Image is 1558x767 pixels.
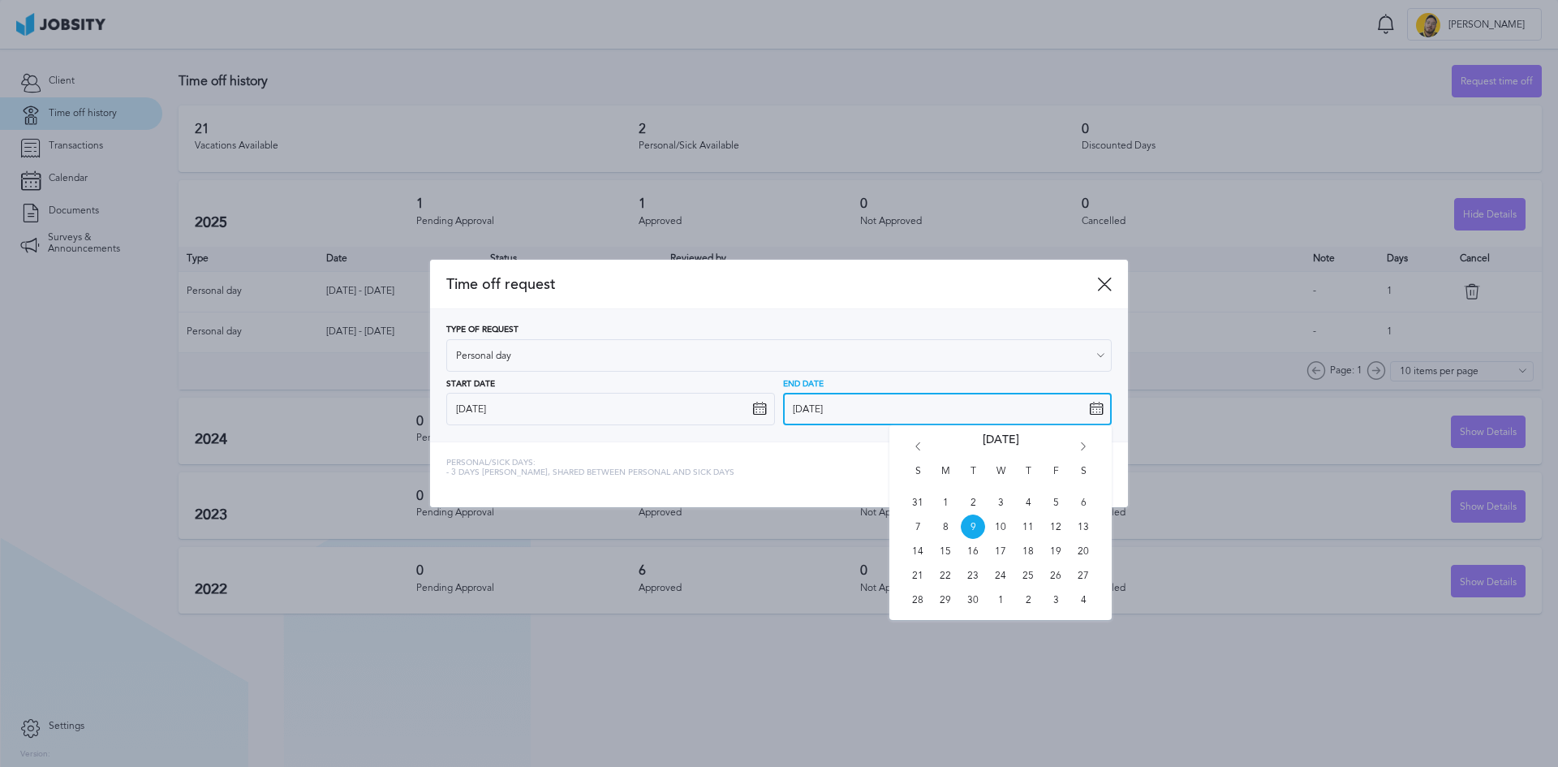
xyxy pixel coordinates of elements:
[1044,588,1068,612] span: Fri Oct 03 2025
[988,588,1013,612] span: Wed Oct 01 2025
[1076,442,1091,457] i: Go forward 1 month
[1016,515,1040,539] span: Thu Sep 11 2025
[906,539,930,563] span: Sun Sep 14 2025
[446,459,734,468] span: Personal/Sick days:
[446,380,495,390] span: Start Date
[988,515,1013,539] span: Wed Sep 10 2025
[1044,563,1068,588] span: Fri Sep 26 2025
[988,539,1013,563] span: Wed Sep 17 2025
[446,468,734,478] span: - 3 days [PERSON_NAME], shared between personal and sick days
[1016,588,1040,612] span: Thu Oct 02 2025
[906,490,930,515] span: Sun Aug 31 2025
[1016,539,1040,563] span: Thu Sep 18 2025
[906,588,930,612] span: Sun Sep 28 2025
[1016,563,1040,588] span: Thu Sep 25 2025
[1044,490,1068,515] span: Fri Sep 05 2025
[933,466,958,490] span: M
[933,490,958,515] span: Mon Sep 01 2025
[933,563,958,588] span: Mon Sep 22 2025
[783,380,824,390] span: End Date
[906,563,930,588] span: Sun Sep 21 2025
[1071,466,1095,490] span: S
[961,563,985,588] span: Tue Sep 23 2025
[1044,515,1068,539] span: Fri Sep 12 2025
[983,433,1019,466] span: [DATE]
[1016,490,1040,515] span: Thu Sep 04 2025
[961,490,985,515] span: Tue Sep 02 2025
[1044,466,1068,490] span: F
[933,588,958,612] span: Mon Sep 29 2025
[933,539,958,563] span: Mon Sep 15 2025
[906,466,930,490] span: S
[446,325,519,335] span: Type of Request
[1071,539,1095,563] span: Sat Sep 20 2025
[1071,588,1095,612] span: Sat Oct 04 2025
[961,539,985,563] span: Tue Sep 16 2025
[1071,515,1095,539] span: Sat Sep 13 2025
[961,588,985,612] span: Tue Sep 30 2025
[1071,490,1095,515] span: Sat Sep 06 2025
[988,563,1013,588] span: Wed Sep 24 2025
[988,490,1013,515] span: Wed Sep 03 2025
[446,276,1097,293] span: Time off request
[1016,466,1040,490] span: T
[1044,539,1068,563] span: Fri Sep 19 2025
[961,515,985,539] span: Tue Sep 09 2025
[988,466,1013,490] span: W
[910,442,925,457] i: Go back 1 month
[1071,563,1095,588] span: Sat Sep 27 2025
[933,515,958,539] span: Mon Sep 08 2025
[906,515,930,539] span: Sun Sep 07 2025
[961,466,985,490] span: T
